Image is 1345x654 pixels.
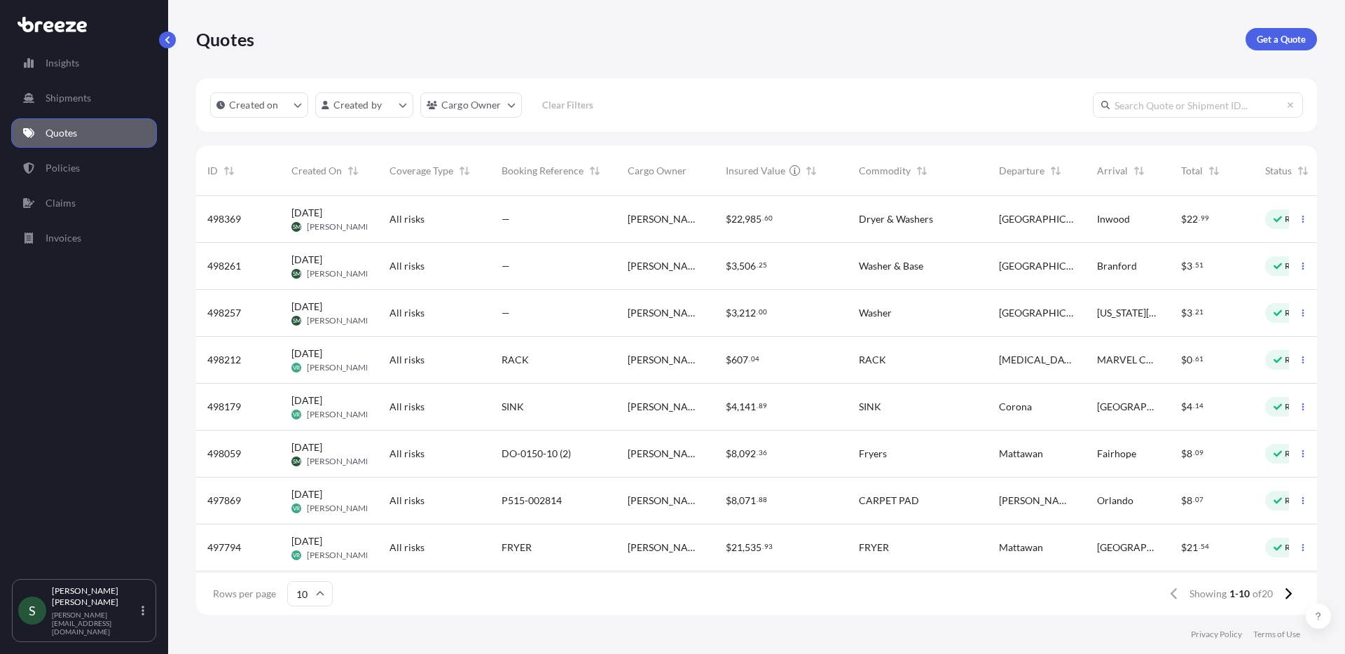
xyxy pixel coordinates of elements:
span: [US_STATE][GEOGRAPHIC_DATA] [1097,306,1159,320]
span: FRYER [859,541,889,555]
span: [MEDICAL_DATA] [999,353,1075,367]
span: . [1193,450,1194,455]
span: 51 [1195,263,1203,267]
span: . [757,403,758,408]
span: [PERSON_NAME] Logistics [628,212,703,226]
button: Sort [456,162,473,179]
span: , [737,496,739,506]
button: Sort [586,162,603,179]
span: $ [1181,214,1187,224]
span: [PERSON_NAME] Logistics [628,259,703,273]
span: , [737,261,739,271]
span: 141 [739,402,756,412]
span: Status [1265,164,1292,178]
button: Sort [1295,162,1311,179]
span: $ [1181,402,1187,412]
span: Orlando [1097,494,1133,508]
p: Claims [46,196,76,210]
span: MARVEL CAV PK [1097,353,1159,367]
span: . [757,497,758,502]
span: Rows per page [213,587,276,601]
span: RACK [502,353,529,367]
p: Get a Quote [1257,32,1306,46]
span: 498179 [207,400,241,414]
span: . [1193,356,1194,361]
p: Ready [1285,401,1309,412]
span: [GEOGRAPHIC_DATA] [1097,400,1159,414]
span: $ [1181,543,1187,552]
span: 498369 [207,212,241,226]
span: Cargo Owner [628,164,687,178]
button: Sort [1131,162,1147,179]
span: All risks [389,259,425,273]
span: [DATE] [291,347,322,361]
button: Sort [1047,162,1064,179]
span: [PERSON_NAME] [307,315,373,326]
span: VR [293,501,300,515]
span: 54 [1201,544,1209,549]
span: [DATE] [291,206,322,220]
span: 88 [759,497,767,502]
span: Fairhope [1097,447,1136,461]
a: Insights [12,49,156,77]
span: Inwood [1097,212,1130,226]
span: . [1193,497,1194,502]
span: . [1193,403,1194,408]
span: 00 [759,309,767,314]
p: [PERSON_NAME][EMAIL_ADDRESS][DOMAIN_NAME] [52,611,139,636]
span: . [1193,263,1194,267]
span: . [1199,544,1200,549]
span: Commodity [859,164,911,178]
span: [PERSON_NAME] [307,550,373,561]
span: [PERSON_NAME] [307,503,373,514]
span: 09 [1195,450,1203,455]
p: Ready [1285,354,1309,366]
button: Sort [1206,162,1222,179]
span: . [762,216,764,221]
span: 8 [731,449,737,459]
span: . [749,356,750,361]
span: [PERSON_NAME] [307,456,373,467]
span: . [757,450,758,455]
span: Departure [999,164,1044,178]
span: Mattawan [999,447,1043,461]
span: [PERSON_NAME] Logistics [628,353,703,367]
span: DO-0150-10 (2) [502,447,571,461]
span: [PERSON_NAME] [999,494,1075,508]
p: Ready [1285,307,1309,319]
span: SM [293,267,301,281]
p: Ready [1285,495,1309,506]
p: Invoices [46,231,81,245]
span: 8 [1187,449,1192,459]
button: cargoOwner Filter options [420,92,522,118]
span: . [762,544,764,549]
span: CARPET PAD [859,494,919,508]
span: , [737,402,739,412]
span: [DATE] [291,300,322,314]
span: . [1193,309,1194,314]
input: Search Quote or Shipment ID... [1093,92,1303,118]
span: 497869 [207,494,241,508]
span: [GEOGRAPHIC_DATA] [999,306,1075,320]
span: Corona [999,400,1032,414]
span: $ [726,355,731,365]
span: Insured Value [726,164,785,178]
span: [DATE] [291,253,322,267]
a: Privacy Policy [1191,629,1242,640]
span: — [502,212,510,226]
span: Created On [291,164,342,178]
span: 071 [739,496,756,506]
span: Washer [859,306,892,320]
span: 21 [731,543,743,552]
span: [DATE] [291,394,322,408]
span: . [757,309,758,314]
span: $ [1181,496,1187,506]
span: $ [1181,308,1187,318]
span: 36 [759,450,767,455]
span: 3 [731,261,737,271]
span: 89 [759,403,767,408]
span: 498212 [207,353,241,367]
span: $ [726,496,731,506]
span: VR [293,408,300,422]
